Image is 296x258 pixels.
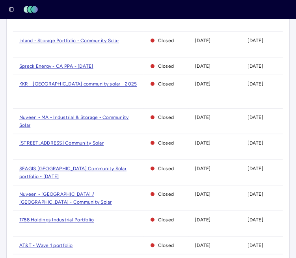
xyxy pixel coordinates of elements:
[195,217,211,223] time: [DATE]
[150,139,183,147] span: Closed
[150,62,183,70] span: Closed
[150,190,183,198] span: Closed
[248,140,263,146] time: [DATE]
[5,4,18,15] button: Toggle Sidebar
[195,243,211,248] time: [DATE]
[19,140,104,146] a: [STREET_ADDRESS] Community Solar
[248,63,263,69] time: [DATE]
[150,165,183,173] span: Closed
[19,38,119,43] a: Inland - Storage Portfolio - Community Solar
[248,217,263,223] time: [DATE]
[248,191,263,197] time: [DATE]
[19,217,94,223] a: 1788 Holdings Industrial Portfolio
[248,81,263,87] time: [DATE]
[19,115,129,128] a: Nuveen - MA - Industrial & Storage - Community Solar
[150,241,183,249] span: Closed
[248,38,263,43] time: [DATE]
[195,63,211,69] time: [DATE]
[150,216,183,224] span: Closed
[19,63,93,69] a: Spreck Energy - CA PPA - [DATE]
[195,191,211,197] time: [DATE]
[19,81,137,87] a: KKR - [GEOGRAPHIC_DATA] community solar - 2025
[195,115,211,120] time: [DATE]
[150,37,183,45] span: Closed
[195,140,211,146] time: [DATE]
[19,191,112,205] a: Nuveen - [GEOGRAPHIC_DATA] / [GEOGRAPHIC_DATA] - Community Solar
[248,166,263,171] time: [DATE]
[150,113,183,121] span: Closed
[19,243,73,248] a: AT&T - Wave 1 portfolio
[195,166,211,171] time: [DATE]
[19,166,127,179] a: SEAGIS [GEOGRAPHIC_DATA] Community Solar portfolio - [DATE]
[248,243,263,248] time: [DATE]
[248,115,263,120] time: [DATE]
[195,38,211,43] time: [DATE]
[195,81,211,87] time: [DATE]
[150,80,183,88] span: Closed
